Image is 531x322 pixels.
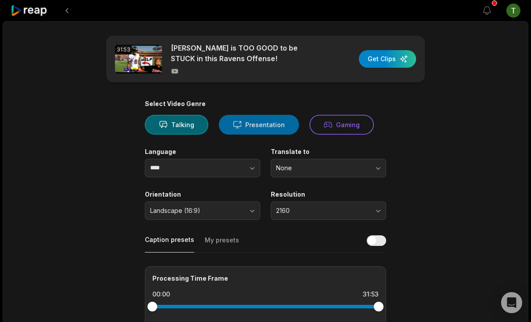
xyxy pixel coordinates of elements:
[501,292,522,313] div: Open Intercom Messenger
[271,159,386,177] button: None
[359,50,416,68] button: Get Clips
[271,190,386,198] label: Resolution
[271,148,386,156] label: Translate to
[152,274,379,283] div: Processing Time Frame
[276,207,369,215] span: 2160
[145,115,208,135] button: Talking
[276,164,369,172] span: None
[310,115,374,135] button: Gaming
[145,148,260,156] label: Language
[219,115,299,135] button: Presentation
[205,236,239,252] button: My presets
[171,43,323,64] p: [PERSON_NAME] is TOO GOOD to be STUCK in this Ravens Offense!
[145,235,194,252] button: Caption presets
[145,201,260,220] button: Landscape (16:9)
[115,45,132,55] div: 31:53
[152,290,170,299] div: 00:00
[145,100,386,108] div: Select Video Genre
[150,207,243,215] span: Landscape (16:9)
[363,290,379,299] div: 31:53
[145,190,260,198] label: Orientation
[271,201,386,220] button: 2160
